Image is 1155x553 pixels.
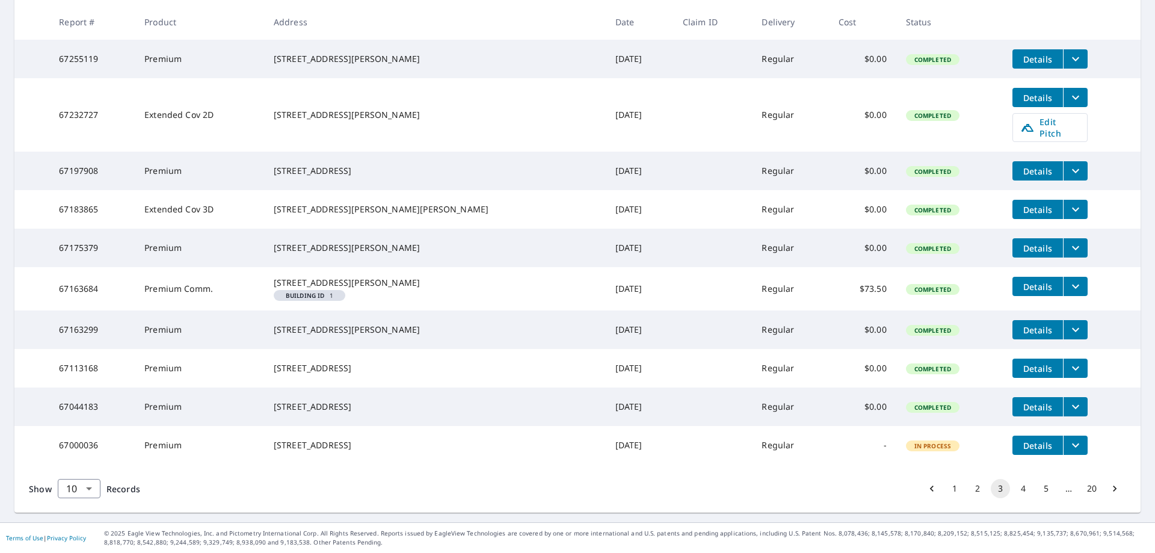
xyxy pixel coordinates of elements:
[274,277,596,289] div: [STREET_ADDRESS][PERSON_NAME]
[279,292,340,298] span: 1
[606,190,673,229] td: [DATE]
[106,483,140,495] span: Records
[829,4,896,40] th: Cost
[829,229,896,267] td: $0.00
[896,4,1003,40] th: Status
[49,4,135,40] th: Report #
[991,479,1010,498] button: page 3
[135,78,264,152] td: Extended Cov 2D
[135,190,264,229] td: Extended Cov 3D
[1012,359,1063,378] button: detailsBtn-67113168
[673,4,753,40] th: Claim ID
[1063,161,1088,181] button: filesDropdownBtn-67197908
[264,4,606,40] th: Address
[47,534,86,542] a: Privacy Policy
[752,349,828,388] td: Regular
[606,349,673,388] td: [DATE]
[1012,397,1063,416] button: detailsBtn-67044183
[1012,238,1063,258] button: detailsBtn-67175379
[1012,277,1063,296] button: detailsBtn-67163684
[606,426,673,465] td: [DATE]
[752,267,828,310] td: Regular
[1020,116,1080,139] span: Edit Pitch
[907,111,958,120] span: Completed
[922,479,941,498] button: Go to previous page
[58,472,100,505] div: 10
[49,152,135,190] td: 67197908
[1063,88,1088,107] button: filesDropdownBtn-67232727
[752,310,828,349] td: Regular
[1063,320,1088,339] button: filesDropdownBtn-67163299
[1063,238,1088,258] button: filesDropdownBtn-67175379
[907,442,959,450] span: In Process
[1020,165,1056,177] span: Details
[135,4,264,40] th: Product
[1020,401,1056,413] span: Details
[752,229,828,267] td: Regular
[1020,281,1056,292] span: Details
[1020,440,1056,451] span: Details
[1012,200,1063,219] button: detailsBtn-67183865
[286,292,325,298] em: Building ID
[829,388,896,426] td: $0.00
[829,349,896,388] td: $0.00
[1012,320,1063,339] button: detailsBtn-67163299
[49,349,135,388] td: 67113168
[606,388,673,426] td: [DATE]
[829,152,896,190] td: $0.00
[907,365,958,373] span: Completed
[49,190,135,229] td: 67183865
[1012,161,1063,181] button: detailsBtn-67197908
[606,40,673,78] td: [DATE]
[29,483,52,495] span: Show
[135,388,264,426] td: Premium
[6,534,86,542] p: |
[1014,479,1033,498] button: Go to page 4
[135,267,264,310] td: Premium Comm.
[945,479,964,498] button: Go to page 1
[907,285,958,294] span: Completed
[1063,397,1088,416] button: filesDropdownBtn-67044183
[1020,324,1056,336] span: Details
[49,426,135,465] td: 67000036
[907,403,958,412] span: Completed
[1063,436,1088,455] button: filesDropdownBtn-67000036
[49,40,135,78] td: 67255119
[1012,88,1063,107] button: detailsBtn-67232727
[104,529,1149,547] p: © 2025 Eagle View Technologies, Inc. and Pictometry International Corp. All Rights Reserved. Repo...
[920,479,1126,498] nav: pagination navigation
[829,40,896,78] td: $0.00
[968,479,987,498] button: Go to page 2
[135,40,264,78] td: Premium
[6,534,43,542] a: Terms of Use
[907,55,958,64] span: Completed
[907,326,958,335] span: Completed
[1082,479,1101,498] button: Go to page 20
[1020,92,1056,103] span: Details
[1020,363,1056,374] span: Details
[274,242,596,254] div: [STREET_ADDRESS][PERSON_NAME]
[606,4,673,40] th: Date
[58,479,100,498] div: Show 10 records
[1063,49,1088,69] button: filesDropdownBtn-67255119
[1012,436,1063,455] button: detailsBtn-67000036
[752,388,828,426] td: Regular
[1020,243,1056,254] span: Details
[135,229,264,267] td: Premium
[1059,483,1079,495] div: …
[1105,479,1124,498] button: Go to next page
[135,426,264,465] td: Premium
[1063,200,1088,219] button: filesDropdownBtn-67183865
[49,388,135,426] td: 67044183
[1036,479,1056,498] button: Go to page 5
[606,78,673,152] td: [DATE]
[606,310,673,349] td: [DATE]
[752,152,828,190] td: Regular
[829,190,896,229] td: $0.00
[274,203,596,215] div: [STREET_ADDRESS][PERSON_NAME][PERSON_NAME]
[1012,113,1088,142] a: Edit Pitch
[274,165,596,177] div: [STREET_ADDRESS]
[606,267,673,310] td: [DATE]
[907,167,958,176] span: Completed
[274,439,596,451] div: [STREET_ADDRESS]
